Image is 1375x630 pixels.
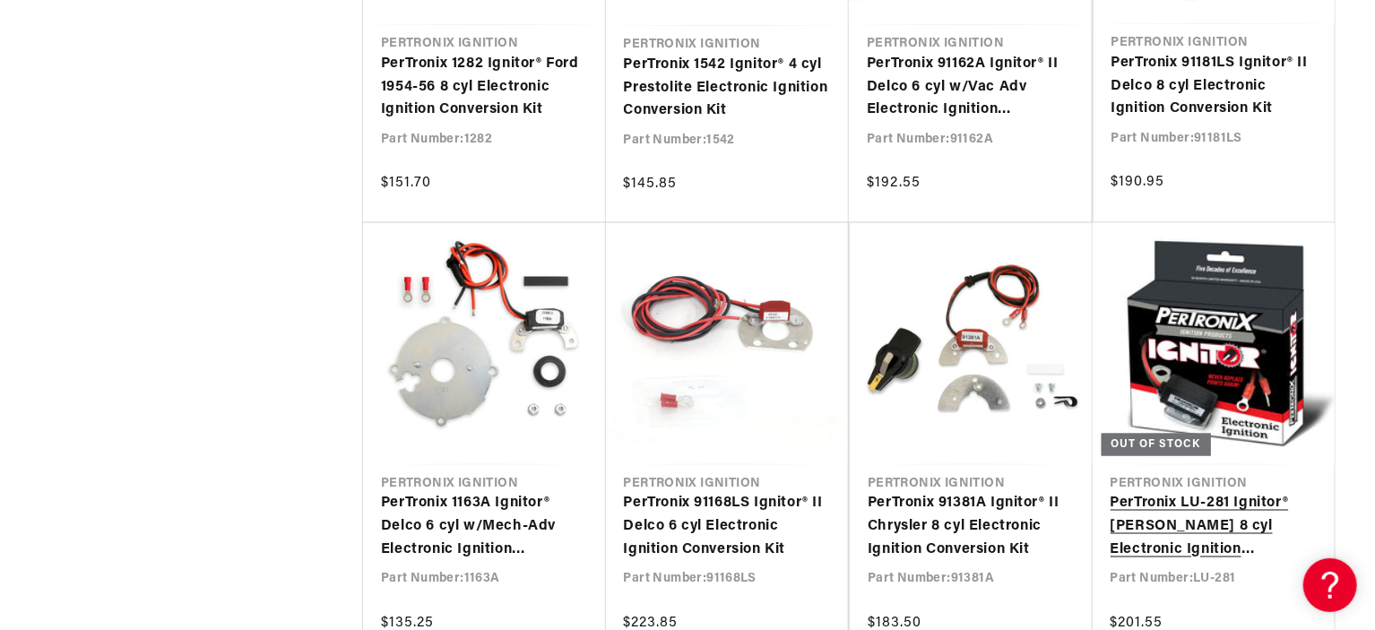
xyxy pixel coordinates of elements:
a: PerTronix 91168LS Ignitor® II Delco 6 cyl Electronic Ignition Conversion Kit [624,493,831,562]
a: PerTronix 91162A Ignitor® II Delco 6 cyl w/Vac Adv Electronic Ignition Conversion Kit [867,53,1074,122]
a: PerTronix LU-281 Ignitor® [PERSON_NAME] 8 cyl Electronic Ignition Conversion Kit [1111,493,1318,562]
a: PerTronix 91381A Ignitor® II Chrysler 8 cyl Electronic Ignition Conversion Kit [868,493,1075,562]
a: PerTronix 1163A Ignitor® Delco 6 cyl w/Mech-Adv Electronic Ignition Conversion Kit [381,493,588,562]
a: PerTronix 1542 Ignitor® 4 cyl Prestolite Electronic Ignition Conversion Kit [624,54,832,123]
a: PerTronix 91181LS Ignitor® II Delco 8 cyl Electronic Ignition Conversion Kit [1111,52,1318,121]
a: PerTronix 1282 Ignitor® Ford 1954-56 8 cyl Electronic Ignition Conversion Kit [381,53,588,122]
